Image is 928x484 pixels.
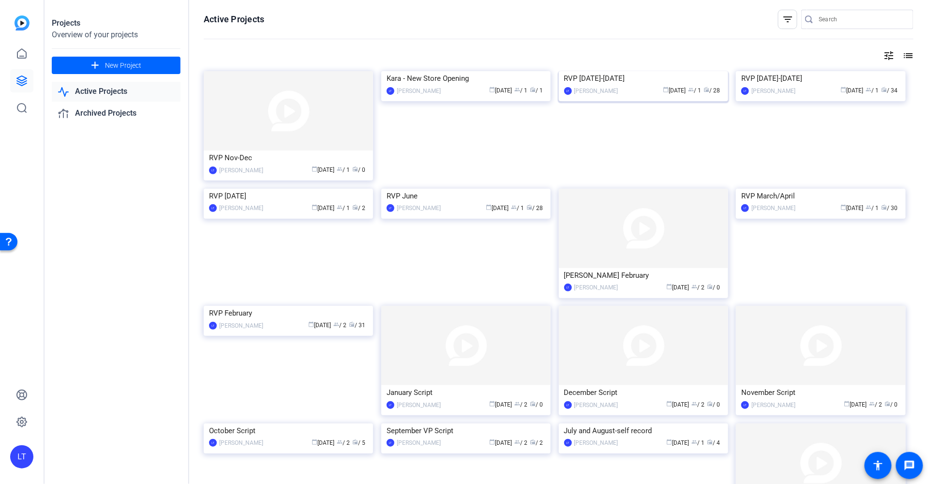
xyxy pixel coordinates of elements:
[707,284,720,291] span: / 0
[883,50,895,61] mat-icon: tune
[574,283,618,292] div: [PERSON_NAME]
[866,87,879,94] span: / 1
[489,439,512,446] span: [DATE]
[352,439,358,445] span: radio
[904,460,915,471] mat-icon: message
[52,29,180,41] div: Overview of your projects
[219,166,263,175] div: [PERSON_NAME]
[209,166,217,174] div: LT
[841,205,864,212] span: [DATE]
[511,204,517,210] span: group
[514,439,527,446] span: / 2
[741,385,900,400] div: November Script
[667,401,673,407] span: calendar_today
[387,204,394,212] div: LT
[689,87,694,92] span: group
[397,438,441,448] div: [PERSON_NAME]
[564,401,572,409] div: LT
[312,439,334,446] span: [DATE]
[574,438,618,448] div: [PERSON_NAME]
[692,284,705,291] span: / 2
[204,14,264,25] h1: Active Projects
[387,189,545,203] div: RVP June
[486,204,492,210] span: calendar_today
[526,204,532,210] span: radio
[352,166,365,173] span: / 0
[352,439,365,446] span: / 5
[692,439,698,445] span: group
[882,205,898,212] span: / 30
[692,284,698,289] span: group
[489,401,512,408] span: [DATE]
[489,439,495,445] span: calendar_today
[526,205,543,212] span: / 28
[105,60,141,71] span: New Project
[52,82,180,102] a: Active Projects
[397,203,441,213] div: [PERSON_NAME]
[352,204,358,210] span: radio
[489,401,495,407] span: calendar_today
[564,268,723,283] div: [PERSON_NAME] February
[489,87,512,94] span: [DATE]
[707,401,713,407] span: radio
[337,166,350,173] span: / 1
[337,205,350,212] span: / 1
[530,439,543,446] span: / 2
[564,71,723,86] div: RVP [DATE]-[DATE]
[15,15,30,30] img: blue-gradient.svg
[564,87,572,95] div: LT
[514,401,527,408] span: / 2
[514,87,520,92] span: group
[308,321,314,327] span: calendar_today
[692,401,705,408] span: / 2
[486,205,509,212] span: [DATE]
[52,57,180,74] button: New Project
[866,205,879,212] span: / 1
[751,203,795,213] div: [PERSON_NAME]
[741,87,749,95] div: LT
[882,204,887,210] span: radio
[707,284,713,289] span: radio
[882,87,887,92] span: radio
[869,401,875,407] span: group
[741,71,900,86] div: RVP [DATE]-[DATE]
[564,284,572,291] div: LT
[349,322,365,329] span: / 31
[337,439,350,446] span: / 2
[387,401,394,409] div: LT
[209,151,368,165] div: RVP Nov-Dec
[574,400,618,410] div: [PERSON_NAME]
[52,17,180,29] div: Projects
[707,439,720,446] span: / 4
[349,321,355,327] span: radio
[333,322,346,329] span: / 2
[209,423,368,438] div: October Script
[866,204,872,210] span: group
[209,439,217,447] div: LT
[337,439,343,445] span: group
[387,71,545,86] div: Kara - New Store Opening
[782,14,793,25] mat-icon: filter_list
[387,385,545,400] div: January Script
[89,60,101,72] mat-icon: add
[387,423,545,438] div: September VP Script
[219,321,263,331] div: [PERSON_NAME]
[689,87,702,94] span: / 1
[312,166,334,173] span: [DATE]
[667,439,689,446] span: [DATE]
[387,87,394,95] div: LT
[209,306,368,320] div: RVP February
[337,166,343,172] span: group
[885,401,898,408] span: / 0
[882,87,898,94] span: / 34
[844,401,850,407] span: calendar_today
[707,439,713,445] span: radio
[397,86,441,96] div: [PERSON_NAME]
[308,322,331,329] span: [DATE]
[707,401,720,408] span: / 0
[397,400,441,410] div: [PERSON_NAME]
[489,87,495,92] span: calendar_today
[663,87,669,92] span: calendar_today
[530,439,536,445] span: radio
[530,87,536,92] span: radio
